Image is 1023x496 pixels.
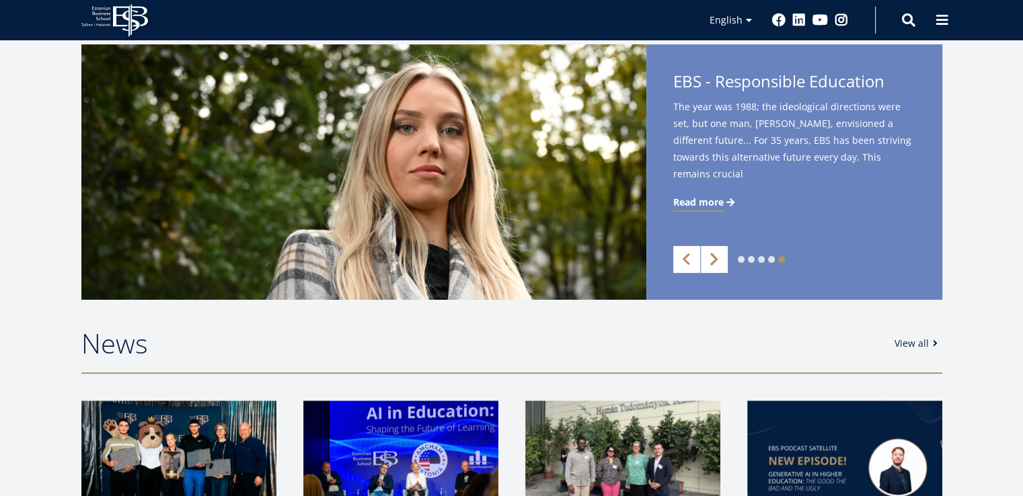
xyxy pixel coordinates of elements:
a: 2 [748,256,755,263]
img: a [81,44,646,300]
span: Responsible [715,70,805,92]
a: View all [895,337,942,350]
a: 1 [738,256,745,263]
a: Previous [673,246,700,273]
a: Linkedin [792,13,806,27]
h2: News [81,327,881,360]
span: The year was 1988; the ideological directions were set, but one man, [PERSON_NAME], envisioned a ... [673,98,915,204]
a: Next [701,246,728,273]
a: Youtube [812,13,828,27]
span: EBS [673,70,702,92]
a: Read more [673,196,737,209]
a: 3 [758,256,765,263]
a: 5 [778,256,785,263]
span: Education [809,70,884,92]
a: Facebook [772,13,786,27]
a: Instagram [835,13,848,27]
a: 4 [768,256,775,263]
span: Read more [673,196,724,209]
span: - [706,70,711,92]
